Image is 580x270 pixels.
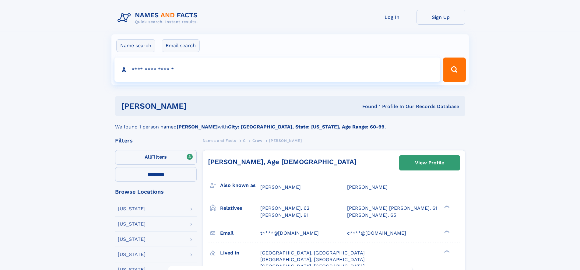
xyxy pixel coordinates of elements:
[260,263,365,269] span: [GEOGRAPHIC_DATA], [GEOGRAPHIC_DATA]
[228,124,385,130] b: City: [GEOGRAPHIC_DATA], State: [US_STATE], Age Range: 60-99
[347,205,437,212] a: [PERSON_NAME] [PERSON_NAME], 61
[260,205,309,212] a: [PERSON_NAME], 62
[208,158,357,166] a: [PERSON_NAME], Age [DEMOGRAPHIC_DATA]
[115,189,197,195] div: Browse Locations
[252,137,262,144] a: Craw
[443,230,450,233] div: ❯
[118,252,146,257] div: [US_STATE]
[417,10,465,25] a: Sign Up
[443,249,450,253] div: ❯
[220,228,260,238] h3: Email
[220,203,260,213] h3: Relatives
[443,205,450,209] div: ❯
[118,237,146,242] div: [US_STATE]
[162,39,200,52] label: Email search
[260,257,365,262] span: [GEOGRAPHIC_DATA], [GEOGRAPHIC_DATA]
[243,137,246,144] a: C
[220,180,260,191] h3: Also known as
[243,139,246,143] span: C
[269,139,302,143] span: [PERSON_NAME]
[260,212,308,219] a: [PERSON_NAME], 91
[347,184,388,190] span: [PERSON_NAME]
[114,58,441,82] input: search input
[274,103,459,110] div: Found 1 Profile In Our Records Database
[177,124,218,130] b: [PERSON_NAME]
[115,138,197,143] div: Filters
[145,154,151,160] span: All
[443,58,466,82] button: Search Button
[115,150,197,165] label: Filters
[203,137,236,144] a: Names and Facts
[399,156,460,170] a: View Profile
[260,250,365,256] span: [GEOGRAPHIC_DATA], [GEOGRAPHIC_DATA]
[347,212,396,219] a: [PERSON_NAME], 65
[118,206,146,211] div: [US_STATE]
[116,39,155,52] label: Name search
[115,10,203,26] img: Logo Names and Facts
[115,116,465,131] div: We found 1 person named with .
[252,139,262,143] span: Craw
[368,10,417,25] a: Log In
[220,248,260,258] h3: Lived in
[121,102,275,110] h1: [PERSON_NAME]
[415,156,444,170] div: View Profile
[260,184,301,190] span: [PERSON_NAME]
[118,222,146,226] div: [US_STATE]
